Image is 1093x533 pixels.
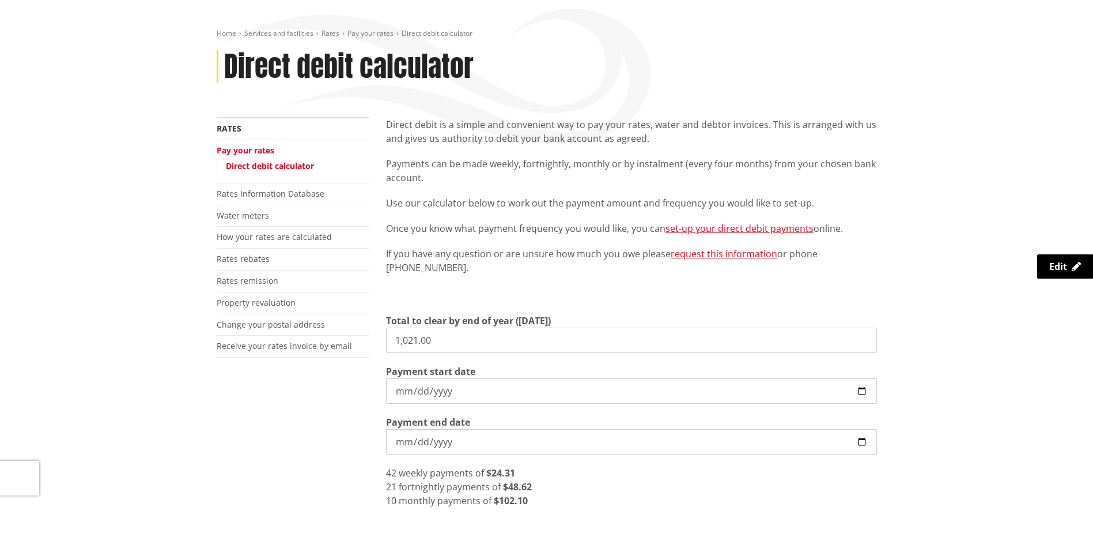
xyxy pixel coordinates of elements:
[399,467,484,479] span: weekly payments of
[665,222,814,235] a: set-up your direct debit payments
[386,157,877,185] p: Payments can be made weekly, fortnightly, monthly or by instalment (every four months) from your ...
[217,340,352,351] a: Receive your rates invoice by email
[386,365,475,378] label: Payment start date
[386,247,877,275] p: If you have any question or are unsure how much you owe please or phone [PHONE_NUMBER].
[386,415,470,429] label: Payment end date
[224,50,474,84] h1: Direct debit calculator
[402,28,472,38] span: Direct debit calculator
[1037,254,1093,279] a: Edit
[386,118,877,145] p: Direct debit is a simple and convenient way to pay your rates, water and debtor invoices. This is...
[494,494,528,507] strong: $102.10
[386,481,396,493] span: 21
[217,29,877,39] nav: breadcrumb
[217,28,236,38] a: Home
[1049,260,1067,273] span: Edit
[386,494,396,507] span: 10
[217,210,269,221] a: Water meters
[1040,485,1081,526] iframe: Messenger Launcher
[503,481,532,493] strong: $48.62
[671,247,777,260] a: request this information
[226,160,314,171] a: Direct debit calculator
[386,467,396,479] span: 42
[217,123,241,134] a: Rates
[386,196,877,210] p: Use our calculator below to work out the payment amount and frequency you would like to set-up.
[217,231,332,242] a: How your rates are calculated
[217,275,278,286] a: Rates remission
[244,28,313,38] a: Services and facilities
[386,222,877,235] p: Once you know what payment frequency you would like, you can online.
[486,467,515,479] strong: $24.31
[399,481,501,493] span: fortnightly payments of
[347,28,394,38] a: Pay your rates
[217,297,296,308] a: Property revaluation
[217,253,270,264] a: Rates rebates
[217,145,274,156] a: Pay your rates
[399,494,491,507] span: monthly payments of
[386,314,551,328] label: Total to clear by end of year ([DATE])
[322,28,339,38] a: Rates
[217,188,324,199] a: Rates Information Database
[217,319,325,330] a: Change your postal address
